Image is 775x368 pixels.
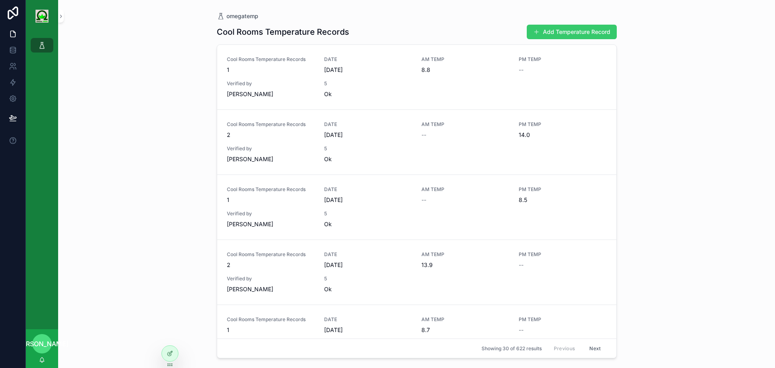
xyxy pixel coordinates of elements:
[227,220,314,228] span: [PERSON_NAME]
[324,66,412,74] span: [DATE]
[217,45,616,109] a: Cool Rooms Temperature Records1DATE[DATE]AM TEMP8.8PM TEMP--Verified by[PERSON_NAME]5Ok
[324,261,412,269] span: [DATE]
[421,316,509,323] span: AM TEMP
[26,32,58,63] div: scrollable content
[324,56,412,63] span: DATE
[227,251,314,258] span: Cool Rooms Temperature Records
[519,56,606,63] span: PM TEMP
[227,196,314,204] span: 1
[324,121,412,128] span: DATE
[36,10,48,23] img: App logo
[217,12,258,20] a: omegatemp
[584,342,606,355] button: Next
[421,196,426,204] span: --
[227,261,314,269] span: 2
[324,326,412,334] span: [DATE]
[324,186,412,193] span: DATE
[217,175,616,240] a: Cool Rooms Temperature Records1DATE[DATE]AM TEMP--PM TEMP8.5Verified by[PERSON_NAME]5Ok
[324,220,412,228] span: Ok
[324,155,412,163] span: Ok
[227,275,314,282] span: Verified by
[227,186,314,193] span: Cool Rooms Temperature Records
[227,131,314,139] span: 2
[227,210,314,217] span: Verified by
[227,121,314,128] span: Cool Rooms Temperature Records
[519,186,606,193] span: PM TEMP
[519,131,606,139] span: 14.0
[227,145,314,152] span: Verified by
[527,25,617,39] button: Add Temperature Record
[227,66,314,74] span: 1
[324,251,412,258] span: DATE
[227,316,314,323] span: Cool Rooms Temperature Records
[482,345,542,352] span: Showing 30 of 622 results
[227,90,314,98] span: [PERSON_NAME]
[519,196,606,204] span: 8.5
[421,56,509,63] span: AM TEMP
[324,131,412,139] span: [DATE]
[421,66,509,74] span: 8.8
[227,80,314,87] span: Verified by
[421,326,509,334] span: 8.7
[226,12,258,20] span: omegatemp
[519,251,606,258] span: PM TEMP
[519,326,524,334] span: --
[324,80,412,87] span: 5
[324,90,412,98] span: Ok
[324,285,412,293] span: Ok
[421,121,509,128] span: AM TEMP
[324,210,412,217] span: 5
[421,261,509,269] span: 13.9
[217,26,349,38] h1: Cool Rooms Temperature Records
[15,339,69,349] span: [PERSON_NAME]
[519,66,524,74] span: --
[227,155,314,163] span: [PERSON_NAME]
[324,196,412,204] span: [DATE]
[227,285,314,293] span: [PERSON_NAME]
[324,145,412,152] span: 5
[519,121,606,128] span: PM TEMP
[217,240,616,305] a: Cool Rooms Temperature Records2DATE[DATE]AM TEMP13.9PM TEMP--Verified by[PERSON_NAME]5Ok
[227,56,314,63] span: Cool Rooms Temperature Records
[421,186,509,193] span: AM TEMP
[421,251,509,258] span: AM TEMP
[227,326,314,334] span: 1
[421,131,426,139] span: --
[324,316,412,323] span: DATE
[324,275,412,282] span: 5
[519,261,524,269] span: --
[519,316,606,323] span: PM TEMP
[217,109,616,175] a: Cool Rooms Temperature Records2DATE[DATE]AM TEMP--PM TEMP14.0Verified by[PERSON_NAME]5Ok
